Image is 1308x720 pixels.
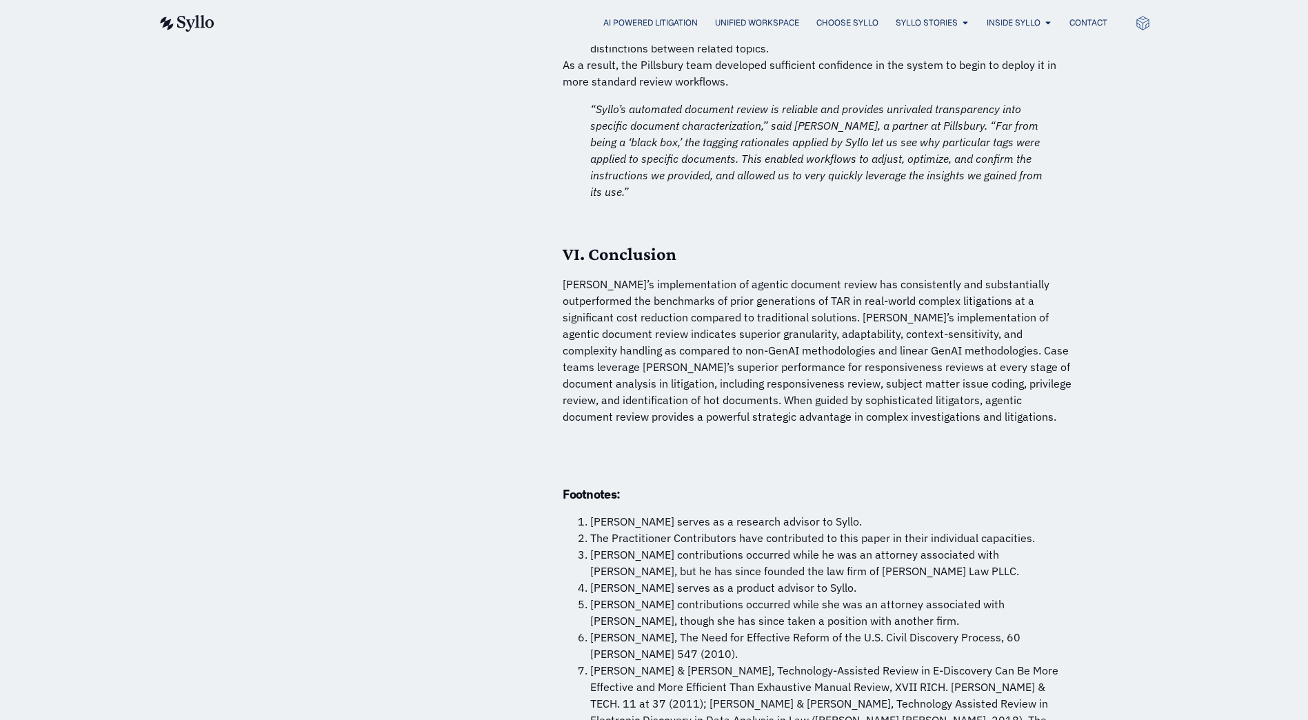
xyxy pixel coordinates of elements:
p: [PERSON_NAME]’s implementation of agentic document review has consistently and substantially outp... [563,276,1073,425]
a: Contact [1069,17,1107,29]
nav: Menu [242,17,1107,30]
a: Unified Workspace [715,17,799,29]
em: “Syllo’s automated document review is reliable and provides unrivaled transparency into specific ... [590,102,1043,199]
strong: VI. Conclusion [563,244,676,264]
li: [PERSON_NAME] contributions occurred while he was an attorney associated with [PERSON_NAME], but ... [590,546,1073,579]
a: Choose Syllo [816,17,878,29]
strong: Footnotes: [563,486,620,502]
div: Menu Toggle [242,17,1107,30]
a: Inside Syllo [987,17,1040,29]
p: As a result, the Pillsbury team developed sufficient confidence in the system to begin to deploy ... [563,57,1073,90]
a: AI Powered Litigation [603,17,698,29]
li: [PERSON_NAME], The Need for Effective Reform of the U.S. Civil Discovery Process, 60 [PERSON_NAME... [590,629,1073,662]
li: [PERSON_NAME] serves as a research advisor to Syllo. [590,513,1073,530]
li: [PERSON_NAME] serves as a product advisor to Syllo. [590,579,1073,596]
li: The Practitioner Contributors have contributed to this paper in their individual capacities. [590,530,1073,546]
img: syllo [158,15,214,32]
li: [PERSON_NAME] contributions occurred while she was an attorney associated with [PERSON_NAME], tho... [590,596,1073,629]
a: Syllo Stories [896,17,958,29]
